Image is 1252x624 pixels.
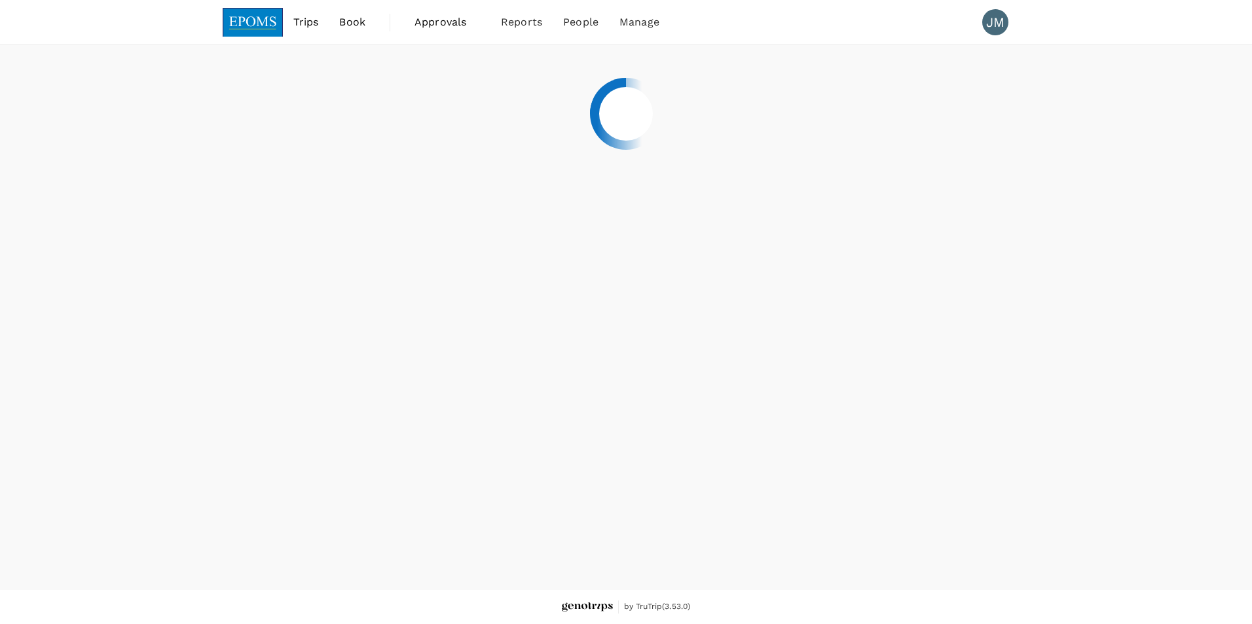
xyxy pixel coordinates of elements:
img: EPOMS SDN BHD [223,8,283,37]
span: Trips [293,14,319,30]
span: Approvals [414,14,480,30]
span: by TruTrip ( 3.53.0 ) [624,600,691,614]
span: Book [339,14,365,30]
img: Genotrips - EPOMS [562,602,613,612]
div: JM [982,9,1008,35]
span: Reports [501,14,542,30]
span: People [563,14,598,30]
span: Manage [619,14,659,30]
